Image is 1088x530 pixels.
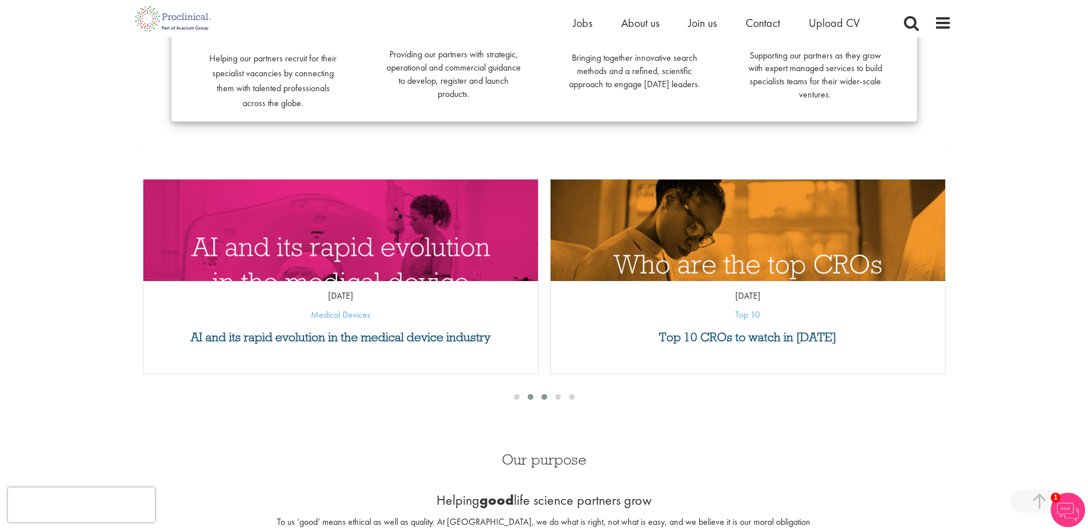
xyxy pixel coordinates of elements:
h3: Our purpose [275,452,813,467]
a: Contact [746,15,780,30]
img: AI and Its Impact on the Medical Device Industry | Proclinical [143,180,538,384]
span: 1 [1051,493,1060,502]
span: Helping our partners recruit for their specialist vacancies by connecting them with talented prof... [209,52,337,109]
p: Supporting our partners as they grow with expert managed services to build specialists teams for ... [748,36,883,102]
a: Link to a post [551,180,945,281]
img: Chatbot [1051,493,1085,527]
iframe: reCAPTCHA [8,488,155,522]
a: Top 10 [735,309,760,321]
a: AI and its rapid evolution in the medical device industry [149,331,532,344]
img: Top 10 CROs 2025 | Proclinical [551,180,945,384]
p: Bringing together innovative search methods and a refined, scientific approach to engage [DATE] l... [567,38,702,91]
a: Link to a post [143,180,538,281]
p: [DATE] [551,290,945,303]
p: Providing our partners with strategic, operational and commercial guidance to develop, register a... [387,36,521,101]
a: About us [621,15,660,30]
a: Medical Devices [311,309,371,321]
b: good [479,491,514,509]
a: Jobs [573,15,592,30]
a: Upload CV [809,15,860,30]
a: Join us [688,15,717,30]
p: [DATE] [143,290,538,303]
a: Top 10 CROs to watch in [DATE] [556,331,939,344]
p: Helping life science partners grow [275,490,813,510]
